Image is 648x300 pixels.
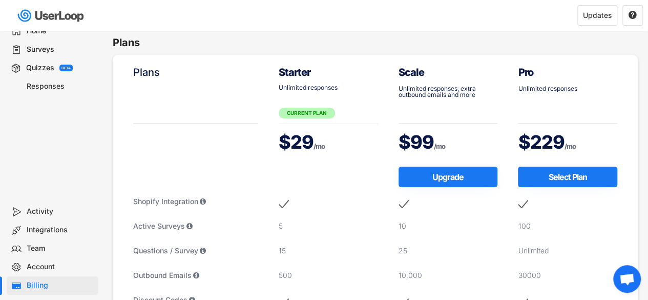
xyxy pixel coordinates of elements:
img: userloop-logo-01.svg [15,5,88,26]
div: $229 [518,129,617,155]
div: Starter [279,65,378,79]
div: Home [27,26,94,36]
text:  [629,10,637,19]
font: /mo [564,142,575,150]
div: 10,000 [399,270,498,281]
div: 100 [518,221,617,231]
div: Billing [27,281,94,290]
div: 10 [399,221,498,231]
div: Activity [27,207,94,216]
div: Plans [133,65,258,79]
font: /mo [313,142,325,150]
div: Active Surveys [133,221,258,231]
div: 500 [279,270,378,281]
div: Integrations [27,225,94,235]
div: Unlimited responses, extra outbound emails and more [399,86,498,98]
div: BETA [61,66,71,70]
div: Scale [399,65,498,79]
button: Upgrade [399,167,498,187]
div: Surveys [27,45,94,54]
div: 25 [399,246,498,256]
div: Unlimited responses [279,85,378,91]
div: CURRENT PLAN [279,108,335,118]
div: 30000 [518,270,617,281]
div: Bate-papo aberto [613,265,641,293]
div: 5 [279,221,378,231]
div: Responses [27,82,94,91]
img: MobileAcceptMajor.svg [399,196,409,212]
button: Select Plan [518,167,617,187]
img: MobileAcceptMajor.svg [279,196,289,212]
div: 15 [279,246,378,256]
div: Pro [518,65,617,79]
img: MobileAcceptMajor.svg [518,196,528,212]
div: Shopify Integration [133,196,258,207]
h6: Plans [113,36,648,50]
div: Team [27,244,94,253]
div: $99 [399,129,498,155]
div: Updates [583,12,612,19]
button:  [628,11,637,20]
div: Quizzes [26,63,54,73]
div: Unlimited responses [518,86,617,92]
div: $29 [279,129,378,155]
div: Unlimited [518,246,617,256]
div: Account [27,262,94,272]
font: /mo [434,142,445,150]
div: Outbound Emails [133,270,258,281]
div: Questions / Survey [133,246,258,256]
